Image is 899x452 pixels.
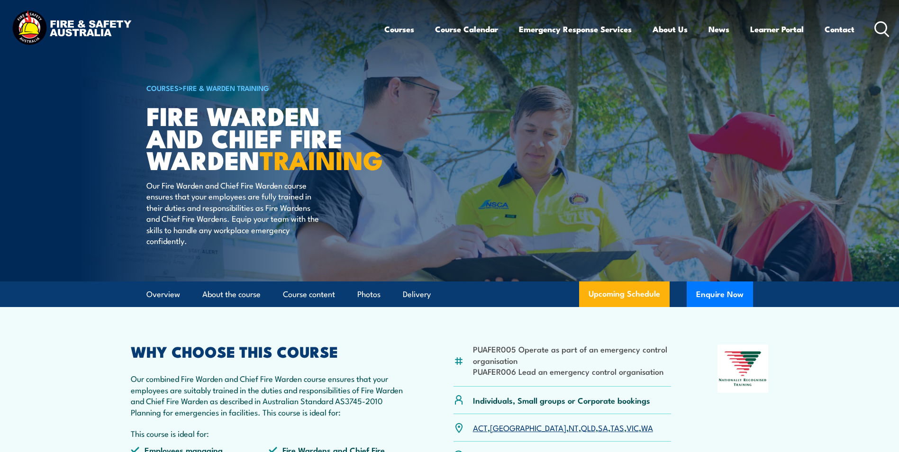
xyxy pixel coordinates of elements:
[131,373,408,417] p: Our combined Fire Warden and Chief Fire Warden course ensures that your employees are suitably tr...
[435,17,498,42] a: Course Calendar
[146,104,381,171] h1: Fire Warden and Chief Fire Warden
[473,395,650,406] p: Individuals, Small groups or Corporate bookings
[627,422,639,433] a: VIC
[490,422,566,433] a: [GEOGRAPHIC_DATA]
[708,17,729,42] a: News
[183,82,269,93] a: Fire & Warden Training
[750,17,804,42] a: Learner Portal
[146,282,180,307] a: Overview
[202,282,261,307] a: About the course
[146,180,319,246] p: Our Fire Warden and Chief Fire Warden course ensures that your employees are fully trained in the...
[598,422,608,433] a: SA
[641,422,653,433] a: WA
[825,17,854,42] a: Contact
[473,366,672,377] li: PUAFER006 Lead an emergency control organisation
[146,82,381,93] h6: >
[283,282,335,307] a: Course content
[610,422,624,433] a: TAS
[717,344,769,393] img: Nationally Recognised Training logo.
[473,422,488,433] a: ACT
[519,17,632,42] a: Emergency Response Services
[146,82,179,93] a: COURSES
[687,281,753,307] button: Enquire Now
[653,17,688,42] a: About Us
[260,139,383,179] strong: TRAINING
[473,422,653,433] p: , , , , , , ,
[403,282,431,307] a: Delivery
[384,17,414,42] a: Courses
[473,344,672,366] li: PUAFER005 Operate as part of an emergency control organisation
[581,422,596,433] a: QLD
[579,281,670,307] a: Upcoming Schedule
[357,282,381,307] a: Photos
[569,422,579,433] a: NT
[131,344,408,358] h2: WHY CHOOSE THIS COURSE
[131,428,408,439] p: This course is ideal for:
